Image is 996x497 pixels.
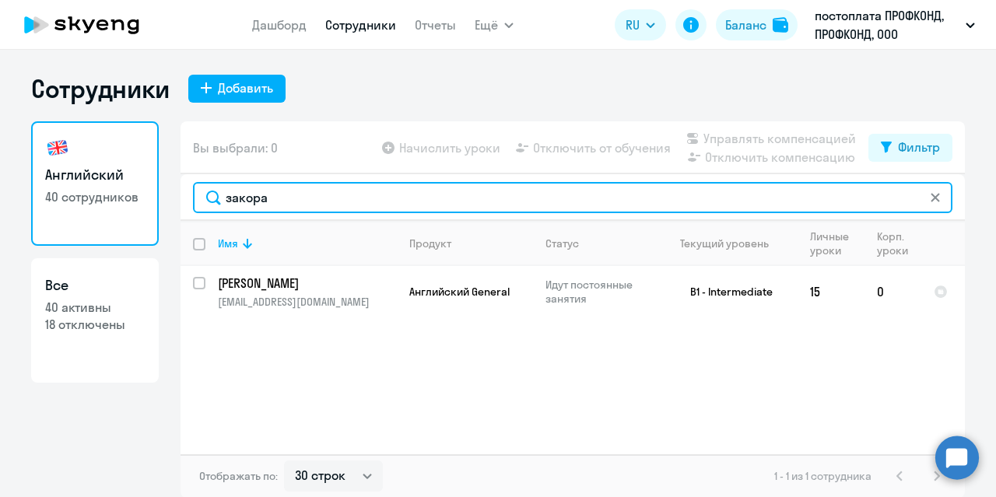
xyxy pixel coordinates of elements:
span: RU [626,16,640,34]
img: english [45,135,70,160]
div: Корп. уроки [877,229,910,257]
div: Имя [218,236,238,250]
input: Поиск по имени, email, продукту или статусу [193,182,952,213]
a: [PERSON_NAME] [218,275,396,292]
td: 0 [864,266,921,317]
div: Статус [545,236,579,250]
div: Фильтр [898,138,940,156]
button: постоплата ПРОФКОНД, ПРОФКОНД, ООО [807,6,983,44]
span: Отображать по: [199,469,278,483]
td: 15 [798,266,864,317]
p: 18 отключены [45,316,145,333]
div: Добавить [218,79,273,97]
h3: Английский [45,165,145,185]
div: Личные уроки [810,229,864,257]
p: [PERSON_NAME] [218,275,394,292]
button: Фильтр [868,134,952,162]
button: Ещё [475,9,514,40]
a: Все40 активны18 отключены [31,258,159,383]
div: Текущий уровень [680,236,769,250]
button: Добавить [188,75,286,103]
td: B1 - Intermediate [653,266,798,317]
h1: Сотрудники [31,73,170,104]
div: Корп. уроки [877,229,921,257]
span: Вы выбрали: 0 [193,138,278,157]
button: RU [615,9,666,40]
p: постоплата ПРОФКОНД, ПРОФКОНД, ООО [815,6,959,44]
a: Сотрудники [325,17,396,33]
div: Имя [218,236,396,250]
span: Ещё [475,16,498,34]
p: 40 сотрудников [45,188,145,205]
p: [EMAIL_ADDRESS][DOMAIN_NAME] [218,295,396,309]
p: Идут постоянные занятия [545,278,652,306]
p: 40 активны [45,299,145,316]
span: 1 - 1 из 1 сотрудника [774,469,871,483]
img: balance [773,17,788,33]
div: Личные уроки [810,229,854,257]
div: Баланс [725,16,766,34]
a: Английский40 сотрудников [31,121,159,246]
h3: Все [45,275,145,296]
a: Отчеты [415,17,456,33]
div: Текущий уровень [665,236,797,250]
a: Дашборд [252,17,307,33]
button: Балансbalance [716,9,798,40]
div: Статус [545,236,652,250]
div: Продукт [409,236,532,250]
div: Продукт [409,236,451,250]
span: Английский General [409,285,510,299]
